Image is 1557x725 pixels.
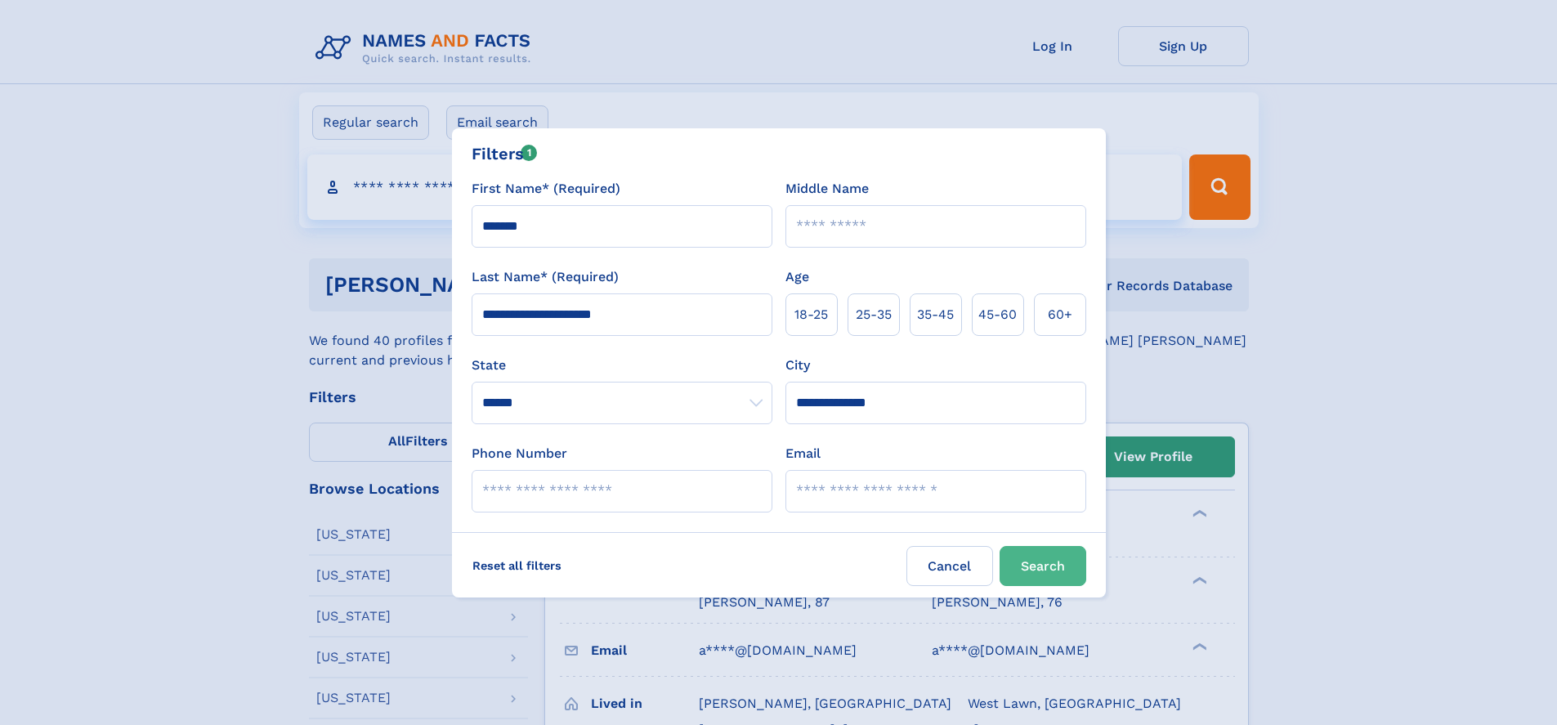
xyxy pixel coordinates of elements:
[906,546,993,586] label: Cancel
[472,444,567,463] label: Phone Number
[472,141,538,166] div: Filters
[978,305,1017,324] span: 45‑60
[794,305,828,324] span: 18‑25
[856,305,892,324] span: 25‑35
[472,267,619,287] label: Last Name* (Required)
[785,267,809,287] label: Age
[462,546,572,585] label: Reset all filters
[472,179,620,199] label: First Name* (Required)
[785,179,869,199] label: Middle Name
[785,444,821,463] label: Email
[1000,546,1086,586] button: Search
[785,356,810,375] label: City
[917,305,954,324] span: 35‑45
[1048,305,1072,324] span: 60+
[472,356,772,375] label: State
